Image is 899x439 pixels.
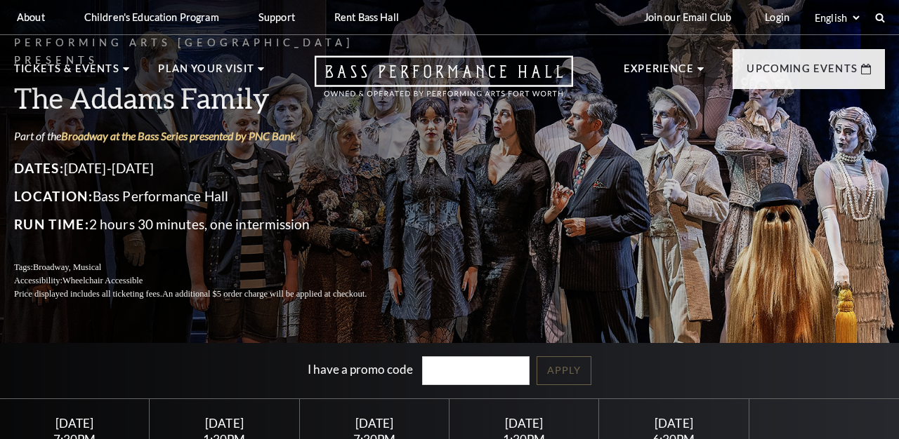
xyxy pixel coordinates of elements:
div: [DATE] [466,416,582,431]
p: Support [258,11,295,23]
div: [DATE] [316,416,432,431]
p: Tags: [14,261,400,274]
p: Upcoming Events [747,60,858,86]
div: [DATE] [616,416,732,431]
p: About [17,11,45,23]
span: An additional $5 order charge will be applied at checkout. [162,289,367,299]
span: Location: [14,188,93,204]
p: Plan Your Visit [158,60,254,86]
a: Broadway at the Bass Series presented by PNC Bank [61,129,296,142]
p: Bass Performance Hall [14,185,400,208]
select: Select: [812,11,862,25]
p: Rent Bass Hall [334,11,399,23]
p: Part of the [14,128,400,144]
p: Price displayed includes all ticketing fees. [14,288,400,301]
p: [DATE]-[DATE] [14,157,400,180]
p: Experience [624,60,694,86]
div: [DATE] [17,416,133,431]
p: Tickets & Events [14,60,119,86]
p: 2 hours 30 minutes, one intermission [14,213,400,236]
p: Accessibility: [14,274,400,288]
span: Broadway, Musical [33,262,101,272]
div: [DATE] [166,416,282,431]
span: Run Time: [14,216,89,232]
span: Wheelchair Accessible [63,276,143,285]
p: Children's Education Program [84,11,219,23]
label: I have a promo code [308,362,413,377]
span: Dates: [14,160,64,176]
